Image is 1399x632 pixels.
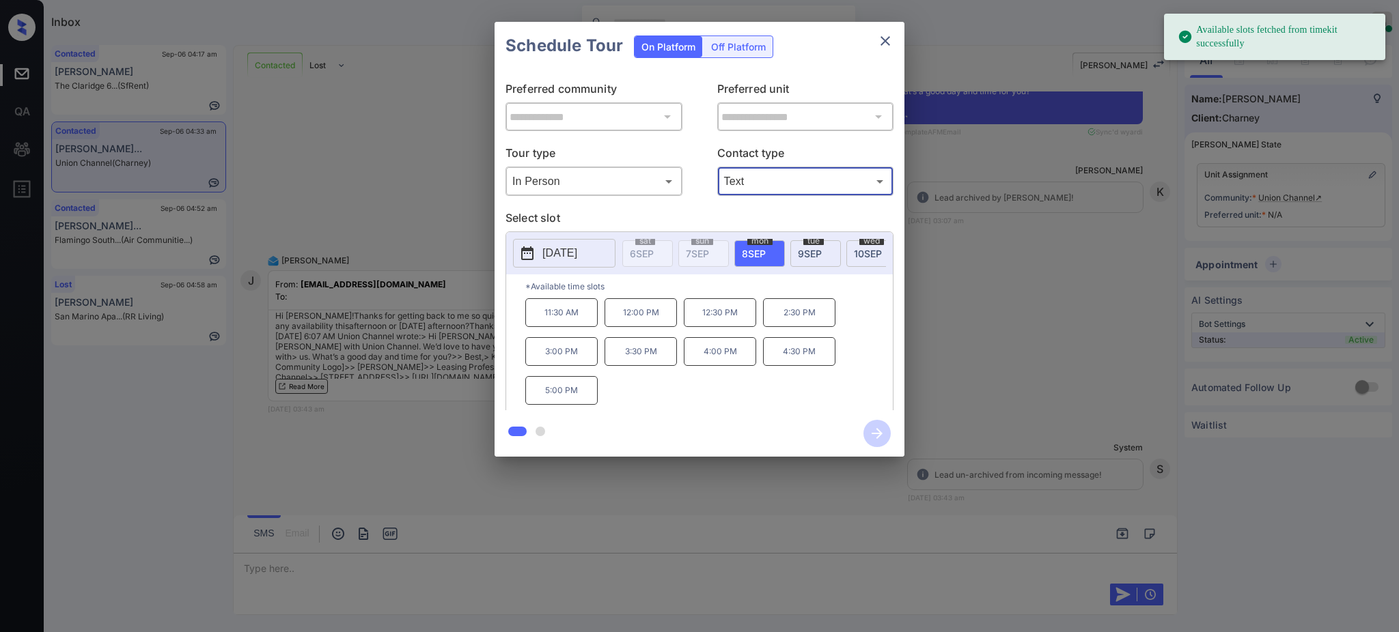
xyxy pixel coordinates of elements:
p: 11:30 AM [525,298,598,327]
p: 4:30 PM [763,337,835,366]
div: Off Platform [704,36,773,57]
span: 10 SEP [854,248,882,259]
div: date-select [790,240,841,267]
p: *Available time slots [525,274,893,298]
p: Contact type [717,145,894,167]
button: close [872,27,899,55]
span: 8 SEP [742,248,766,259]
h2: Schedule Tour [495,22,634,70]
p: 3:30 PM [605,337,677,366]
p: 12:00 PM [605,298,677,327]
p: Preferred community [505,81,682,102]
p: 2:30 PM [763,298,835,327]
p: [DATE] [542,245,577,261]
p: Preferred unit [717,81,894,102]
p: 3:00 PM [525,337,598,366]
div: On Platform [635,36,702,57]
div: date-select [734,240,785,267]
span: wed [859,237,884,245]
p: Select slot [505,210,894,231]
div: In Person [509,170,679,192]
p: 4:00 PM [684,337,756,366]
p: 5:00 PM [525,376,598,405]
span: mon [747,237,773,245]
span: tue [803,237,824,245]
div: Available slots fetched from timekit successfully [1178,18,1374,56]
button: [DATE] [513,239,615,268]
p: 12:30 PM [684,298,756,327]
p: Tour type [505,145,682,167]
span: 9 SEP [798,248,822,259]
div: date-select [846,240,897,267]
div: Text [721,170,891,192]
